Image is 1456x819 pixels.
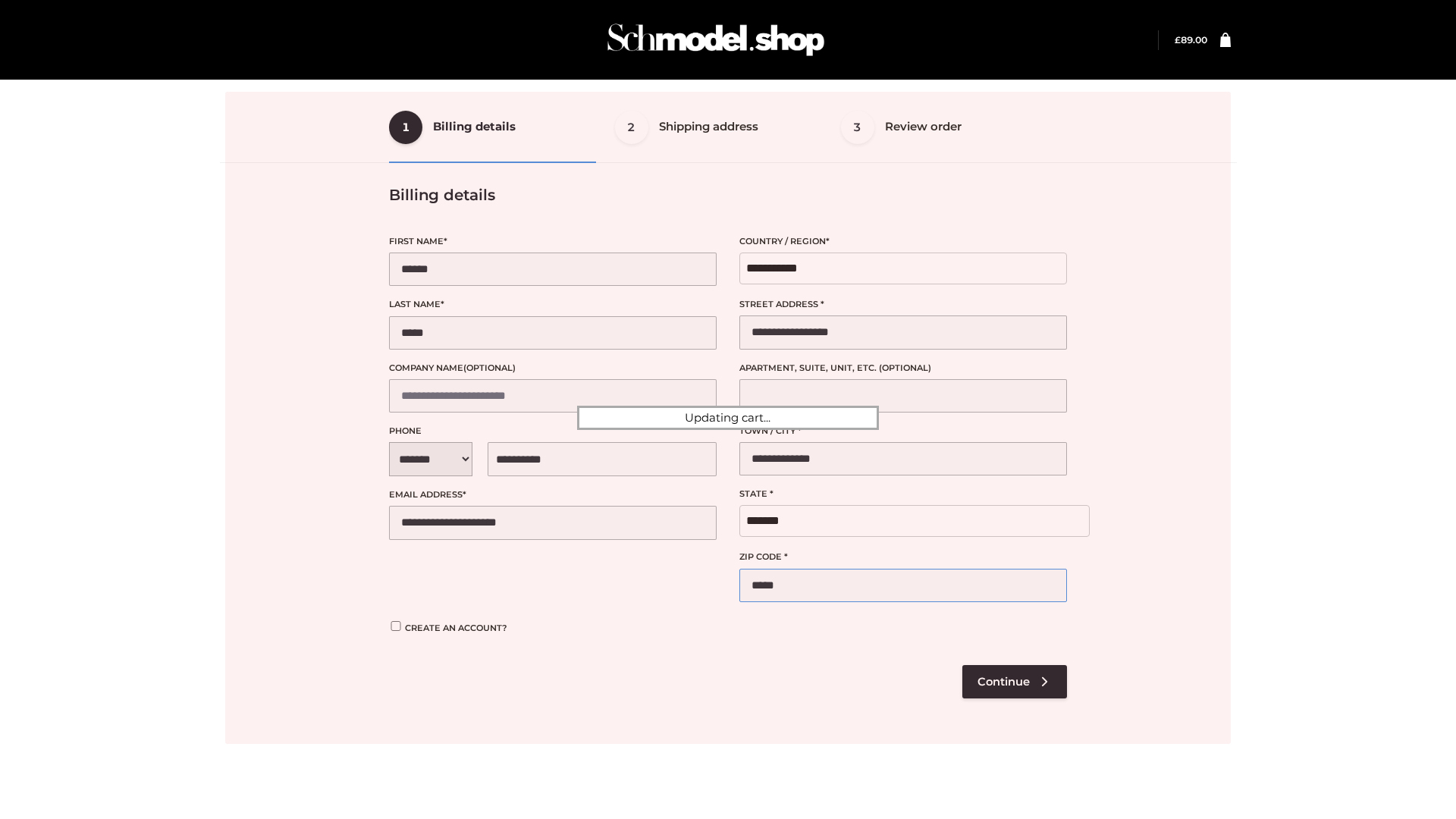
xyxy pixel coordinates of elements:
img: Schmodel Admin 964 [602,10,830,70]
span: £ [1175,34,1181,45]
div: Updating cart... [577,406,879,430]
bdi: 89.00 [1175,34,1207,45]
a: £89.00 [1175,34,1207,45]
